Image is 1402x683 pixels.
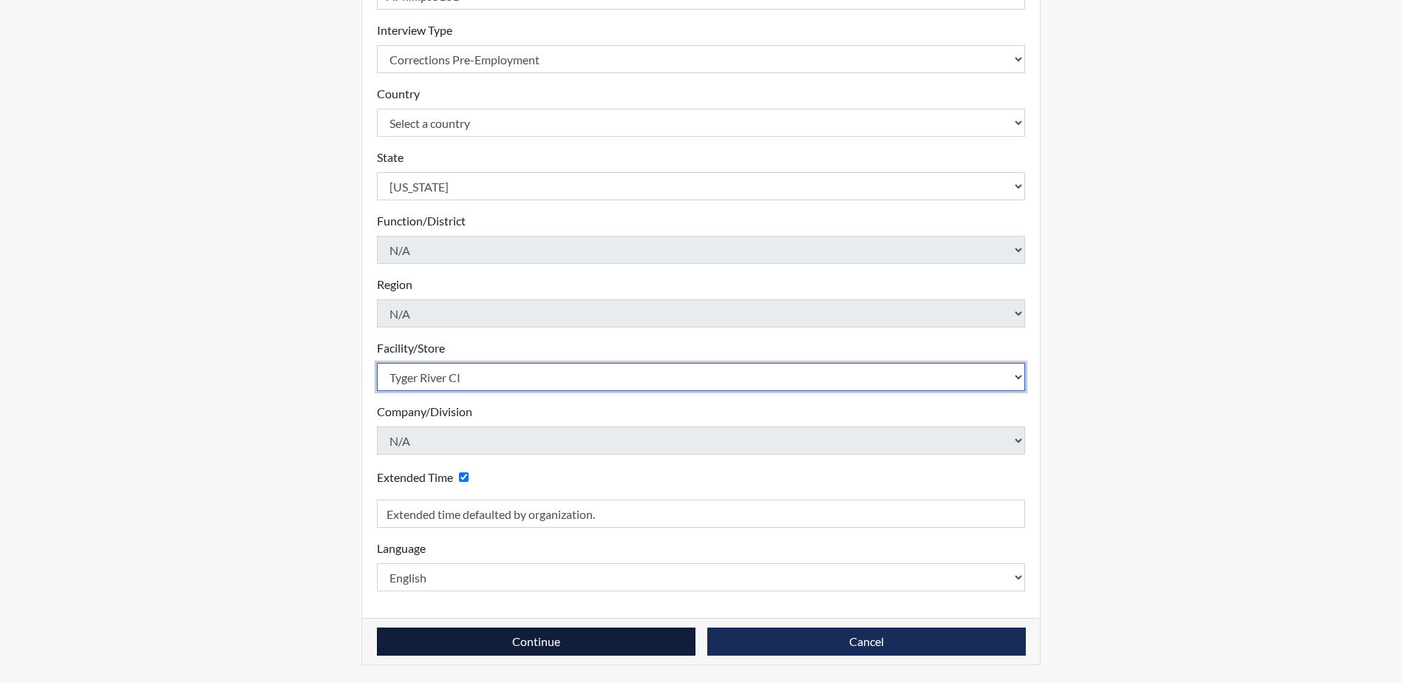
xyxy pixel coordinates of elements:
button: Cancel [707,628,1026,656]
label: Region [377,276,412,293]
label: Extended Time [377,469,453,486]
label: State [377,149,404,166]
label: Company/Division [377,403,472,421]
div: Checking this box will provide the interviewee with an accomodation of extra time to answer each ... [377,466,474,488]
label: Language [377,540,426,557]
button: Continue [377,628,695,656]
label: Facility/Store [377,339,445,357]
label: Interview Type [377,21,452,39]
label: Country [377,85,420,103]
label: Function/District [377,212,466,230]
input: Reason for Extension [377,500,1026,528]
